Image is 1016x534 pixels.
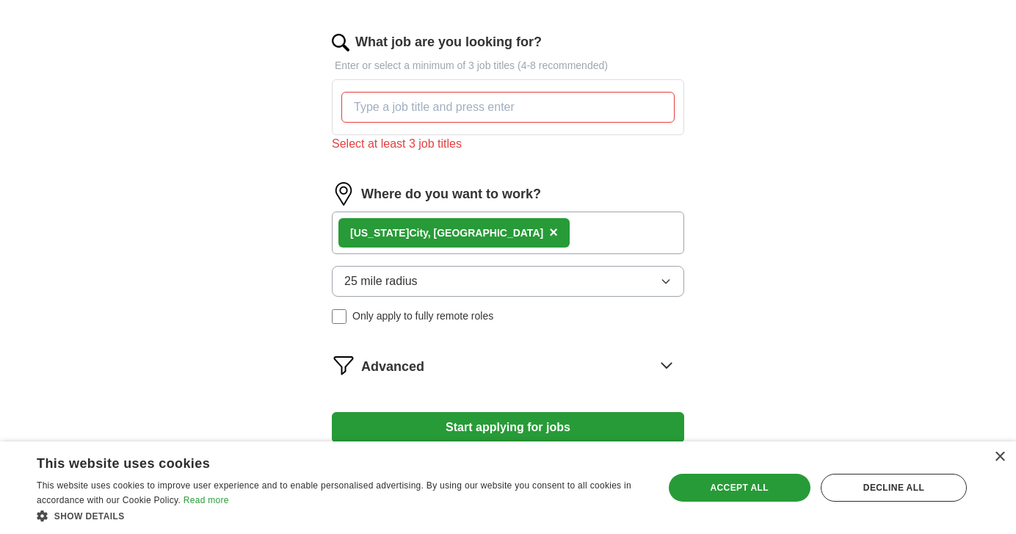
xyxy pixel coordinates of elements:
span: Only apply to fully remote roles [352,309,493,324]
div: Select at least 3 job titles [332,135,684,153]
button: Start applying for jobs [332,412,684,443]
p: Enter or select a minimum of 3 job titles (4-8 recommended) [332,58,684,73]
div: Accept all [669,474,810,502]
img: search.png [332,34,349,51]
strong: [US_STATE] [350,227,409,239]
span: Advanced [361,357,424,377]
span: × [549,224,558,240]
button: 25 mile radius [332,266,684,297]
span: This website uses cookies to improve user experience and to enable personalised advertising. By u... [37,480,631,505]
img: location.png [332,182,355,206]
label: What job are you looking for? [355,32,542,52]
div: Show details [37,508,645,523]
button: × [549,222,558,244]
div: Decline all [821,474,967,502]
div: City, [GEOGRAPHIC_DATA] [350,225,543,241]
div: This website uses cookies [37,450,608,472]
label: Where do you want to work? [361,184,541,204]
input: Only apply to fully remote roles [332,309,346,324]
span: 25 mile radius [344,273,418,290]
img: filter [332,353,355,377]
div: Close [994,452,1005,463]
input: Type a job title and press enter [341,92,675,123]
span: Show details [54,511,125,522]
a: Read more, opens a new window [184,495,229,505]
